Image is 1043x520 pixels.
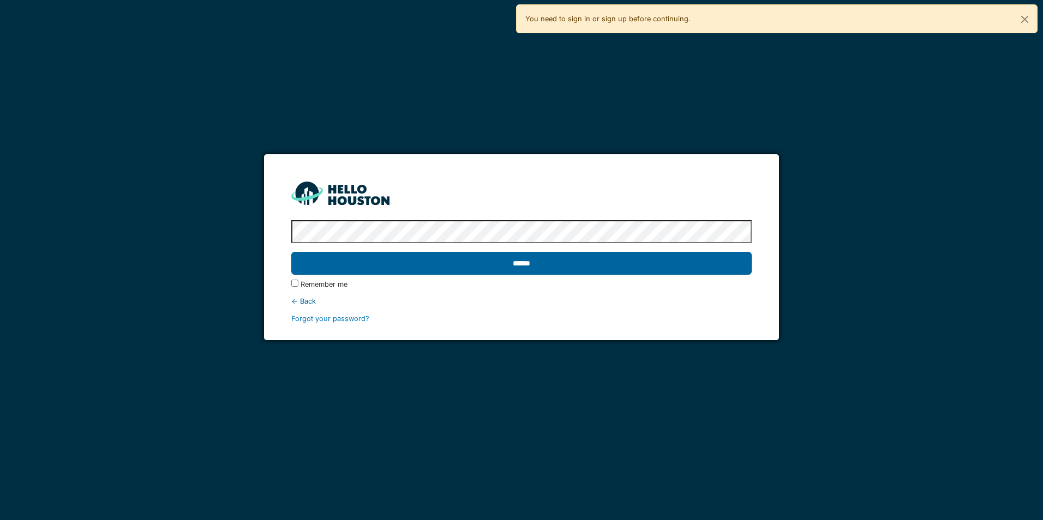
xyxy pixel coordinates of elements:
img: HH_line-BYnF2_Hg.png [291,182,389,205]
div: ← Back [291,296,751,306]
button: Close [1012,5,1037,34]
div: You need to sign in or sign up before continuing. [516,4,1038,33]
label: Remember me [301,279,347,289]
a: Forgot your password? [291,315,369,323]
